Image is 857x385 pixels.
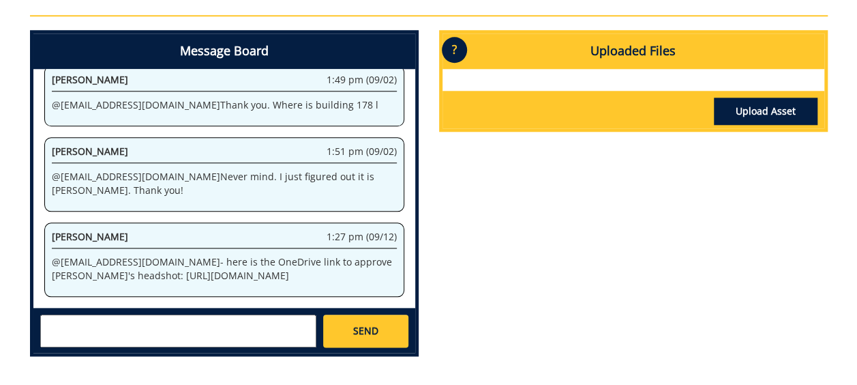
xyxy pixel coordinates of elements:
[52,230,128,243] span: [PERSON_NAME]
[353,324,378,338] span: SEND
[52,145,128,158] span: [PERSON_NAME]
[52,73,128,86] span: [PERSON_NAME]
[442,33,824,69] h4: Uploaded Files
[52,170,397,197] p: @ [EMAIL_ADDRESS][DOMAIN_NAME] Never mind. I just figured out it is [PERSON_NAME]. Thank you!
[327,230,397,244] span: 1:27 pm (09/12)
[40,315,316,347] textarea: messageToSend
[323,315,408,347] a: SEND
[52,255,397,283] p: @ [EMAIL_ADDRESS][DOMAIN_NAME] - here is the OneDrive link to approve [PERSON_NAME]'s headshot: [...
[714,98,817,125] a: Upload Asset
[33,33,415,69] h4: Message Board
[327,73,397,87] span: 1:49 pm (09/02)
[327,145,397,158] span: 1:51 pm (09/02)
[442,37,467,63] p: ?
[52,98,397,112] p: @ [EMAIL_ADDRESS][DOMAIN_NAME] Thank you. Where is building 178 l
